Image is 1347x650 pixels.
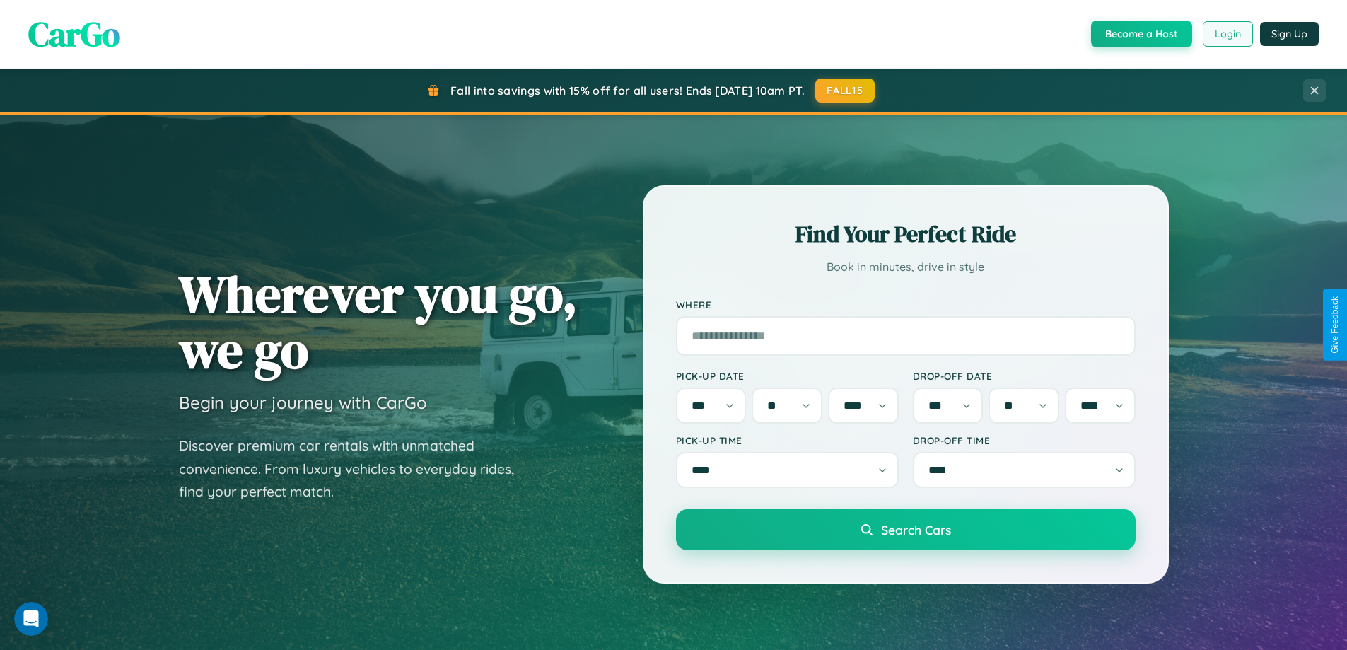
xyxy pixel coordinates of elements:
label: Where [676,298,1136,311]
h1: Wherever you go, we go [179,266,578,378]
label: Pick-up Date [676,370,899,382]
span: Fall into savings with 15% off for all users! Ends [DATE] 10am PT. [450,83,805,98]
span: CarGo [28,11,120,57]
button: Sign Up [1260,22,1319,46]
button: Become a Host [1091,21,1192,47]
button: FALL15 [815,79,875,103]
h2: Find Your Perfect Ride [676,219,1136,250]
h3: Begin your journey with CarGo [179,392,427,413]
button: Login [1203,21,1253,47]
button: Search Cars [676,509,1136,550]
p: Discover premium car rentals with unmatched convenience. From luxury vehicles to everyday rides, ... [179,434,532,504]
label: Pick-up Time [676,434,899,446]
label: Drop-off Time [913,434,1136,446]
span: Search Cars [881,522,951,538]
p: Book in minutes, drive in style [676,257,1136,277]
div: Give Feedback [1330,296,1340,354]
iframe: Intercom live chat [14,602,48,636]
label: Drop-off Date [913,370,1136,382]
